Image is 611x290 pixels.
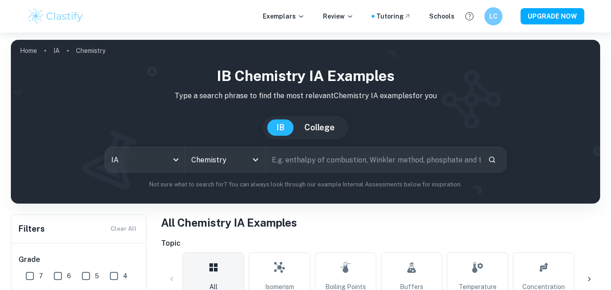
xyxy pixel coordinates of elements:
[53,44,60,57] a: IA
[323,11,354,21] p: Review
[67,271,71,281] span: 6
[20,44,37,57] a: Home
[295,119,344,136] button: College
[18,180,593,189] p: Not sure what to search for? You can always look through our example Internal Assessments below f...
[27,7,85,25] img: Clastify logo
[161,238,600,249] h6: Topic
[76,46,105,56] p: Chemistry
[249,153,262,166] button: Open
[95,271,99,281] span: 5
[123,271,128,281] span: 4
[18,90,593,101] p: Type a search phrase to find the most relevant Chemistry IA examples for you
[484,7,502,25] button: LC
[18,65,593,87] h1: IB Chemistry IA examples
[105,147,185,172] div: IA
[19,223,45,235] h6: Filters
[263,11,305,21] p: Exemplars
[267,119,294,136] button: IB
[11,40,600,204] img: profile cover
[19,254,140,265] h6: Grade
[265,147,481,172] input: E.g. enthalpy of combustion, Winkler method, phosphate and temperature...
[39,271,43,281] span: 7
[376,11,411,21] a: Tutoring
[484,152,500,167] button: Search
[488,11,498,21] h6: LC
[429,11,455,21] a: Schools
[462,9,477,24] button: Help and Feedback
[521,8,584,24] button: UPGRADE NOW
[161,214,600,231] h1: All Chemistry IA Examples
